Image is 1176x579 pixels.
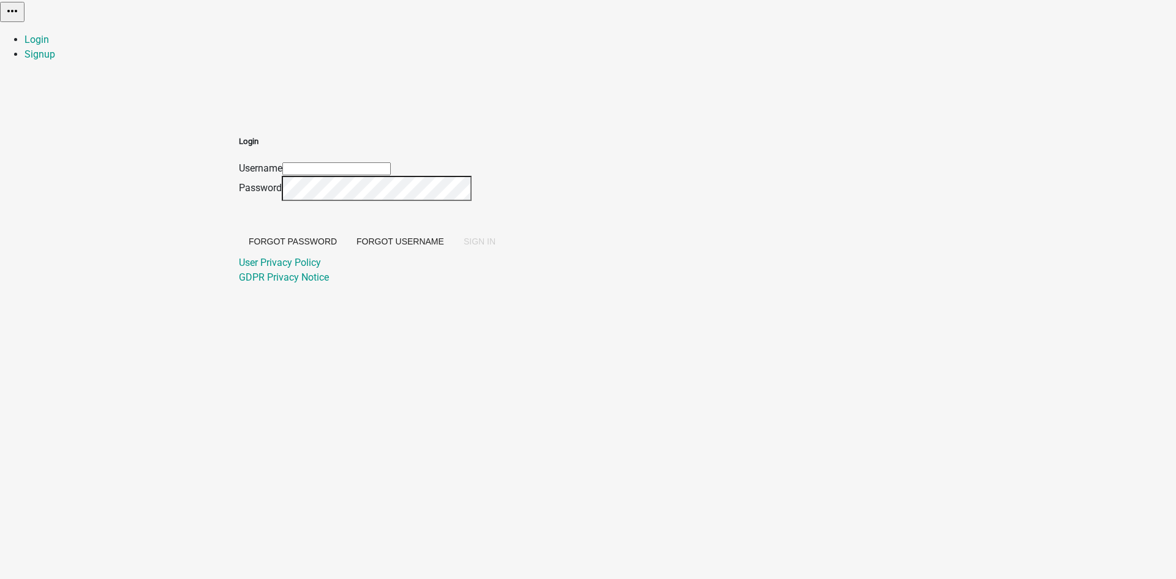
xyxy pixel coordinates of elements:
button: Forgot Password [239,230,347,252]
h5: Login [239,135,505,148]
button: Forgot Username [347,230,454,252]
a: GDPR Privacy Notice [239,271,329,283]
span: SIGN IN [464,237,496,246]
a: Signup [24,48,55,60]
button: SIGN IN [454,230,505,252]
a: User Privacy Policy [239,257,321,268]
label: Username [239,162,282,174]
i: more_horiz [5,4,20,18]
a: Login [24,34,49,45]
label: Password [239,182,282,194]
